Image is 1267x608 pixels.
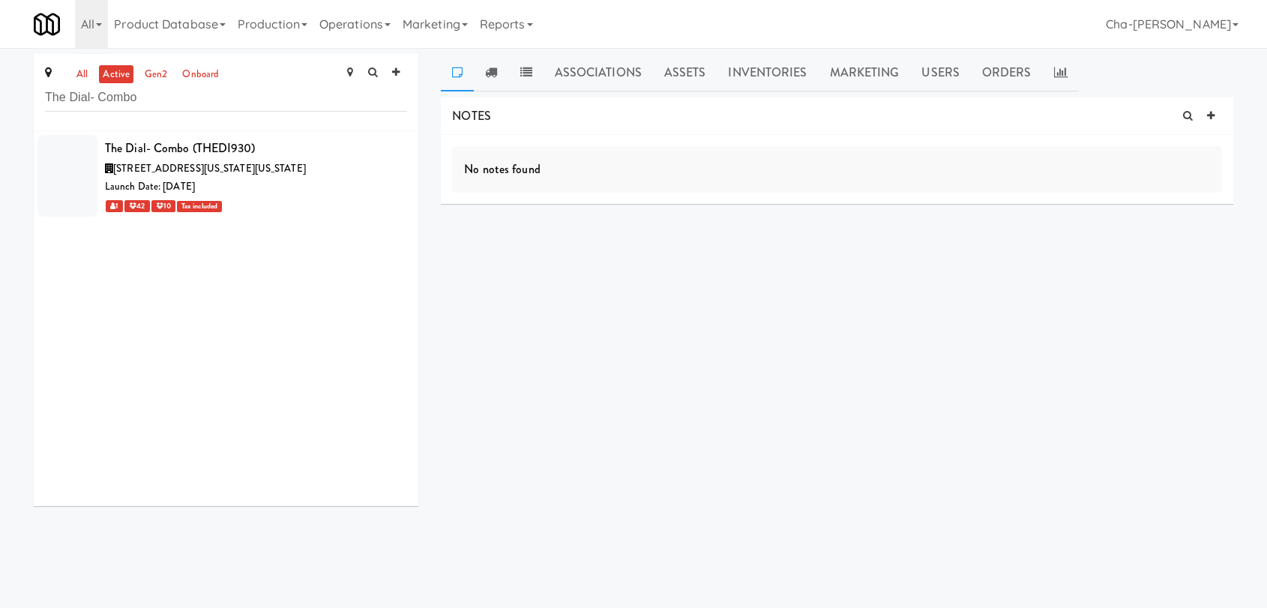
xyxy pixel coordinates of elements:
[151,200,175,212] span: 10
[653,54,717,91] a: Assets
[544,54,653,91] a: Associations
[73,65,91,84] a: all
[177,201,222,212] span: Tax included
[717,54,818,91] a: Inventories
[178,65,223,84] a: onboard
[141,65,171,84] a: gen2
[124,200,149,212] span: 42
[34,131,418,220] li: The Dial- Combo (THEDI930)[STREET_ADDRESS][US_STATE][US_STATE]Launch Date: [DATE] 1 42 10Tax incl...
[113,161,306,175] span: [STREET_ADDRESS][US_STATE][US_STATE]
[105,137,407,160] div: The Dial- Combo (THEDI930)
[45,84,407,112] input: Search site
[99,65,133,84] a: active
[452,107,491,124] span: NOTES
[452,146,1222,193] div: No notes found
[819,54,911,91] a: Marketing
[106,200,123,212] span: 1
[971,54,1043,91] a: Orders
[910,54,971,91] a: Users
[34,11,60,37] img: Micromart
[105,178,407,196] div: Launch Date: [DATE]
